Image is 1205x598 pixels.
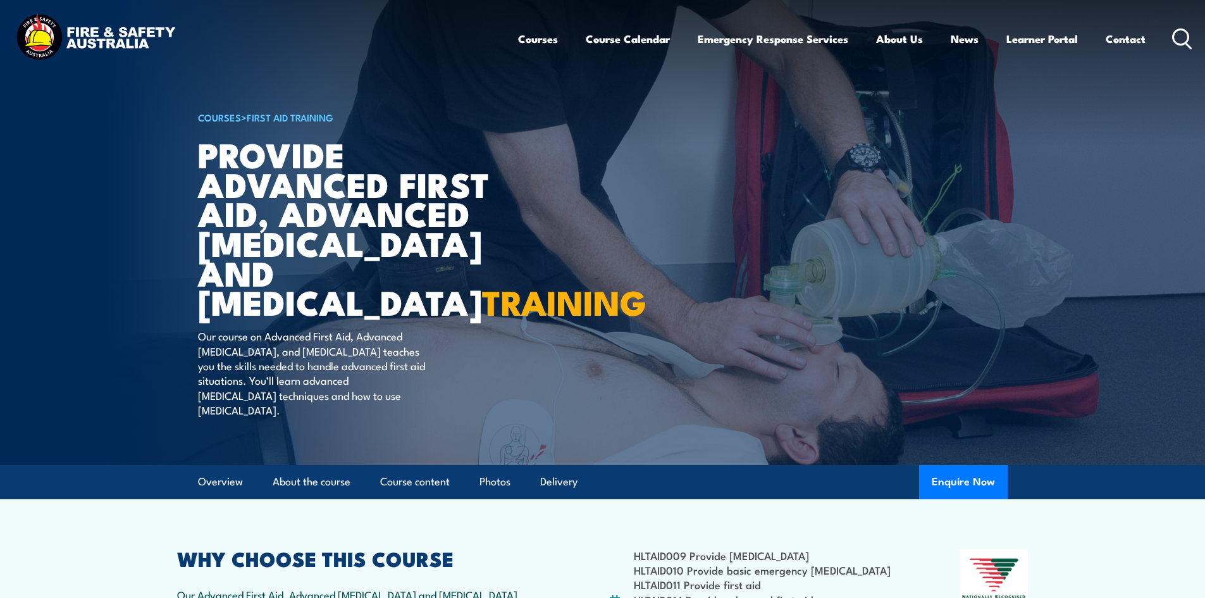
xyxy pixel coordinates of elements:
li: HLTAID010 Provide basic emergency [MEDICAL_DATA] [634,563,899,577]
h1: Provide Advanced First Aid, Advanced [MEDICAL_DATA] and [MEDICAL_DATA] [198,139,510,316]
a: About Us [876,22,923,56]
a: Course content [380,465,450,499]
button: Enquire Now [919,465,1008,499]
p: Our course on Advanced First Aid, Advanced [MEDICAL_DATA], and [MEDICAL_DATA] teaches you the ski... [198,328,429,417]
a: COURSES [198,110,241,124]
a: Photos [479,465,510,499]
a: Delivery [540,465,578,499]
h6: > [198,109,510,125]
a: Emergency Response Services [698,22,848,56]
a: About the course [273,465,350,499]
li: HLTAID011 Provide first aid [634,577,899,592]
a: Overview [198,465,243,499]
a: Course Calendar [586,22,670,56]
a: First Aid Training [247,110,333,124]
a: Learner Portal [1006,22,1078,56]
li: HLTAID009 Provide [MEDICAL_DATA] [634,548,899,563]
a: Courses [518,22,558,56]
a: Contact [1106,22,1146,56]
h2: WHY CHOOSE THIS COURSE [177,549,547,567]
strong: TRAINING [482,275,646,327]
a: News [951,22,979,56]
